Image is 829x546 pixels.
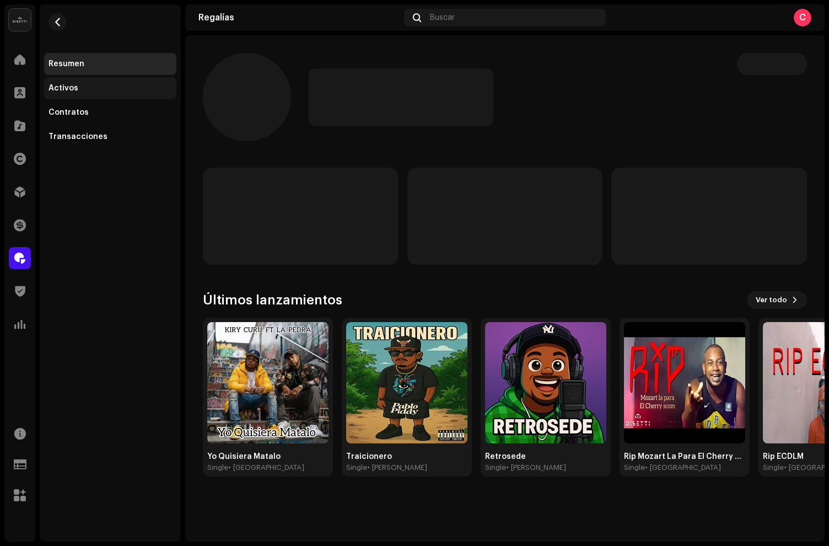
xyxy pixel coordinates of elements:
[756,289,787,311] span: Ver todo
[624,322,745,443] img: c60f0522-069c-4d2c-8470-a3a14ae3cffc
[9,9,31,31] img: 02a7c2d3-3c89-4098-b12f-2ff2945c95ee
[49,132,107,141] div: Transacciones
[794,9,811,26] div: C
[49,60,84,68] div: Resumen
[367,463,427,472] div: • [PERSON_NAME]
[747,291,807,309] button: Ver todo
[485,463,506,472] div: Single
[228,463,304,472] div: • [GEOGRAPHIC_DATA]
[624,452,745,461] div: Rip Mozart La Para El Cherry Scom
[207,322,329,443] img: b01b0b8e-3f8f-4dc9-ae63-d331efcdc405
[485,452,606,461] div: Retrosede
[430,13,455,22] span: Buscar
[44,77,176,99] re-m-nav-item: Activos
[346,322,467,443] img: c831c4b1-7e2c-4941-89ad-47da4a5b3f8c
[207,452,329,461] div: Yo Quisiera Matalo
[645,463,721,472] div: • [GEOGRAPHIC_DATA]
[346,452,467,461] div: Traicionero
[763,463,784,472] div: Single
[44,53,176,75] re-m-nav-item: Resumen
[506,463,566,472] div: • [PERSON_NAME]
[198,13,400,22] div: Regalías
[44,126,176,148] re-m-nav-item: Transacciones
[49,84,78,93] div: Activos
[485,322,606,443] img: 1f32e808-0645-4d06-a3b4-04c80079dd28
[49,108,89,117] div: Contratos
[203,291,342,309] h3: Últimos lanzamientos
[346,463,367,472] div: Single
[207,463,228,472] div: Single
[624,463,645,472] div: Single
[44,101,176,124] re-m-nav-item: Contratos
